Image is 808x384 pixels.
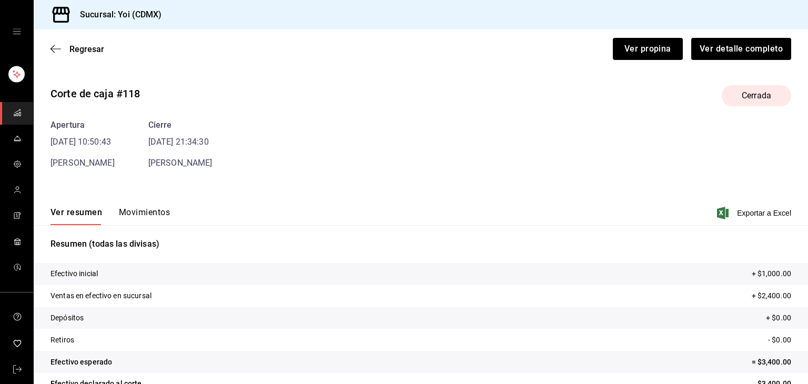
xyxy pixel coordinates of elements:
p: + $2,400.00 [752,290,791,301]
button: Exportar a Excel [719,207,791,219]
button: Ver propina [613,38,683,60]
div: Corte de caja #118 [50,86,140,102]
p: Efectivo inicial [50,268,98,279]
p: Retiros [50,335,74,346]
div: navigation tabs [50,207,170,225]
time: [DATE] 21:34:30 [148,136,213,148]
button: Movimientos [119,207,170,225]
span: [PERSON_NAME] [148,158,213,168]
p: Resumen (todas las divisas) [50,238,791,250]
span: Regresar [69,44,104,54]
button: Ver resumen [50,207,102,225]
time: [DATE] 10:50:43 [50,136,115,148]
p: Efectivo esperado [50,357,112,368]
div: Cierre [148,119,213,132]
button: Ver detalle completo [691,38,791,60]
p: = $3,400.00 [752,357,791,368]
button: Regresar [50,44,104,54]
button: open drawer [13,27,21,36]
p: - $0.00 [768,335,791,346]
p: Ventas en efectivo en sucursal [50,290,151,301]
h3: Sucursal: Yoi (CDMX) [72,8,162,21]
span: Cerrada [735,89,777,102]
p: Depósitos [50,312,84,324]
p: + $0.00 [766,312,791,324]
p: + $1,000.00 [752,268,791,279]
span: [PERSON_NAME] [50,158,115,168]
div: Apertura [50,119,115,132]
